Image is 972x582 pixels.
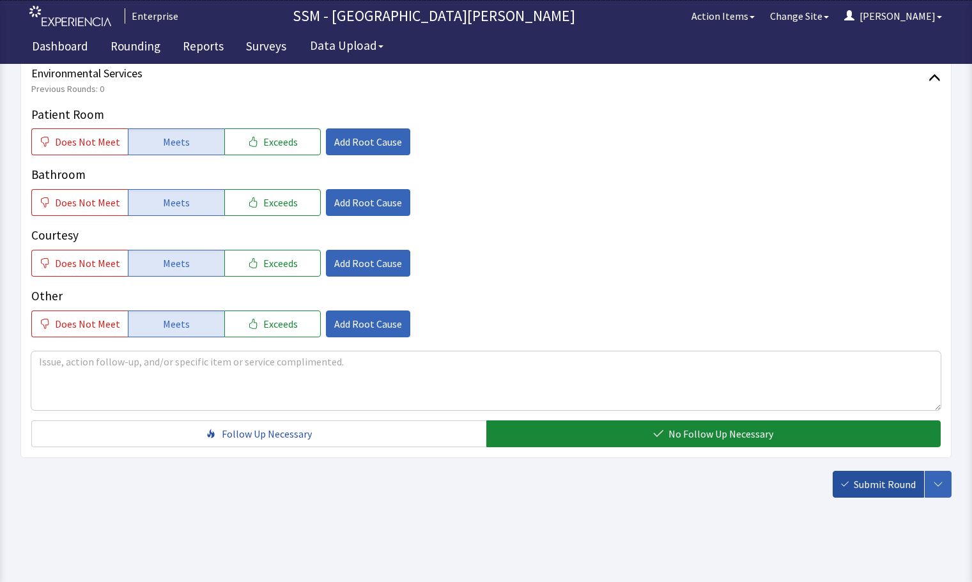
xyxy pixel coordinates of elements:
[224,189,321,216] button: Exceeds
[263,256,298,271] span: Exceeds
[326,189,410,216] button: Add Root Cause
[128,310,224,337] button: Meets
[31,226,941,245] p: Courtesy
[302,34,391,57] button: Data Upload
[163,316,190,332] span: Meets
[854,477,916,492] span: Submit Round
[334,195,402,210] span: Add Root Cause
[29,6,111,27] img: experiencia_logo.png
[101,32,170,64] a: Rounding
[55,195,120,210] span: Does Not Meet
[326,128,410,155] button: Add Root Cause
[263,316,298,332] span: Exceeds
[55,256,120,271] span: Does Not Meet
[31,128,128,155] button: Does Not Meet
[837,3,950,29] button: [PERSON_NAME]
[163,195,190,210] span: Meets
[31,420,486,447] button: Follow Up Necessary
[263,134,298,149] span: Exceeds
[31,82,929,95] span: Previous Rounds: 0
[236,32,296,64] a: Surveys
[334,134,402,149] span: Add Root Cause
[31,310,128,337] button: Does Not Meet
[668,426,773,441] span: No Follow Up Necessary
[31,105,941,124] p: Patient Room
[224,250,321,277] button: Exceeds
[263,195,298,210] span: Exceeds
[326,310,410,337] button: Add Root Cause
[125,8,178,24] div: Enterprise
[31,165,941,184] p: Bathroom
[762,3,837,29] button: Change Site
[163,256,190,271] span: Meets
[31,189,128,216] button: Does Not Meet
[55,316,120,332] span: Does Not Meet
[163,134,190,149] span: Meets
[128,250,224,277] button: Meets
[684,3,762,29] button: Action Items
[128,128,224,155] button: Meets
[334,316,402,332] span: Add Root Cause
[326,250,410,277] button: Add Root Cause
[224,128,321,155] button: Exceeds
[173,32,233,64] a: Reports
[486,420,941,447] button: No Follow Up Necessary
[183,6,684,26] p: SSM - [GEOGRAPHIC_DATA][PERSON_NAME]
[128,189,224,216] button: Meets
[222,426,312,441] span: Follow Up Necessary
[55,134,120,149] span: Does Not Meet
[31,65,929,82] span: Environmental Services
[22,32,98,64] a: Dashboard
[31,250,128,277] button: Does Not Meet
[31,287,941,305] p: Other
[334,256,402,271] span: Add Root Cause
[833,471,924,498] button: Submit Round
[224,310,321,337] button: Exceeds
